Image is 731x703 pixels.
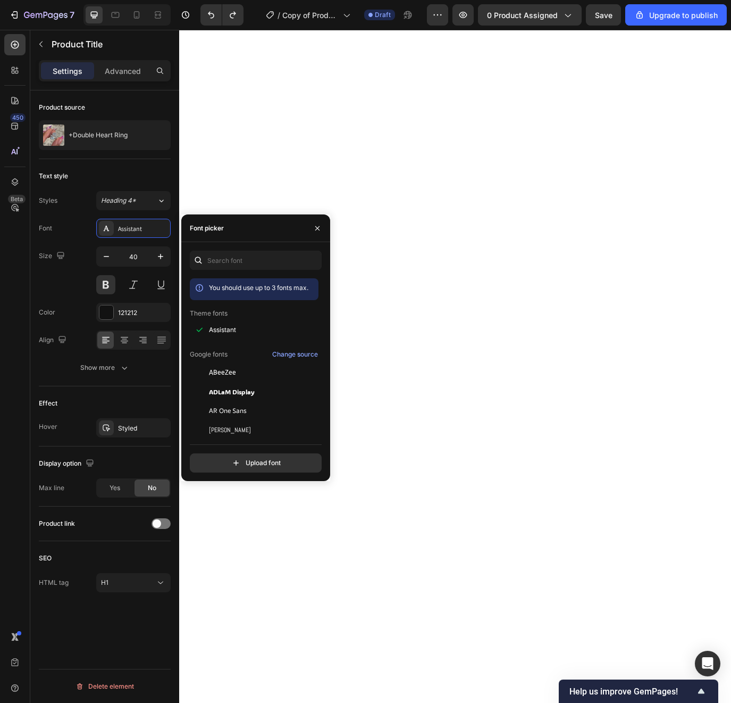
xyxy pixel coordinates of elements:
[39,578,69,588] div: HTML tag
[105,65,141,77] p: Advanced
[39,399,57,408] div: Effect
[4,4,79,26] button: 7
[487,10,558,21] span: 0 product assigned
[190,453,322,473] button: Upload font
[39,422,57,432] div: Hover
[8,195,26,203] div: Beta
[43,125,64,146] img: product feature img
[96,573,171,592] button: H1
[39,333,69,348] div: Align
[272,350,318,359] div: Change source
[39,224,52,233] div: Font
[118,308,168,318] div: 121212
[634,10,718,21] div: Upgrade to publish
[569,687,695,697] span: Help us improve GemPages!
[39,519,75,528] div: Product link
[625,4,727,26] button: Upgrade to publish
[200,4,243,26] div: Undo/Redo
[209,284,308,292] span: You should use up to 3 fonts max.
[209,387,255,396] span: ADLaM Display
[101,578,108,586] span: H1
[118,224,168,234] div: Assistant
[39,678,171,695] button: Delete element
[53,65,82,77] p: Settings
[69,131,128,139] p: +Double Heart Ring
[118,424,168,433] div: Styled
[101,196,136,205] span: Heading 4*
[209,406,247,416] span: AR One Sans
[231,458,281,468] div: Upload font
[282,10,339,21] span: Copy of Product Page - [DATE] 22:21:53
[209,325,236,335] span: Assistant
[39,457,96,471] div: Display option
[278,10,280,21] span: /
[39,103,85,112] div: Product source
[190,224,224,233] div: Font picker
[190,350,228,359] p: Google fonts
[209,425,251,435] span: [PERSON_NAME]
[52,38,166,51] p: Product Title
[39,171,68,181] div: Text style
[10,113,26,122] div: 450
[695,651,720,676] div: Open Intercom Messenger
[478,4,582,26] button: 0 product assigned
[569,685,708,698] button: Show survey - Help us improve GemPages!
[39,358,171,377] button: Show more
[272,348,318,361] button: Change source
[375,10,391,20] span: Draft
[209,368,236,377] span: ABeeZee
[39,308,55,317] div: Color
[110,483,120,493] span: Yes
[39,249,67,263] div: Size
[190,309,228,318] p: Theme fonts
[179,30,731,703] iframe: Design area
[96,191,171,210] button: Heading 4*
[148,483,156,493] span: No
[80,362,130,373] div: Show more
[595,11,612,20] span: Save
[70,9,74,21] p: 7
[586,4,621,26] button: Save
[190,251,322,270] input: Search font
[75,680,134,693] div: Delete element
[39,483,64,493] div: Max line
[39,196,57,205] div: Styles
[39,553,52,563] div: SEO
